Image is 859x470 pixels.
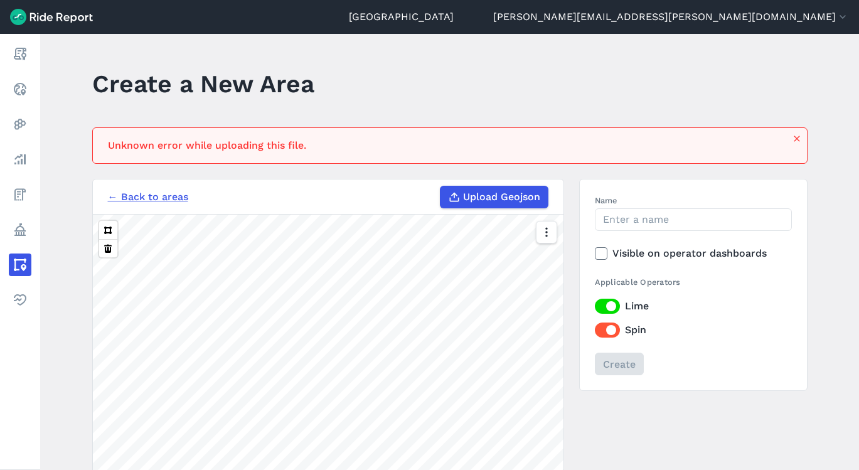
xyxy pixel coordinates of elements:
[595,246,792,261] label: Visible on operator dashboards
[595,299,792,314] label: Lime
[9,113,31,136] a: Heatmaps
[9,43,31,65] a: Report
[9,254,31,276] a: Areas
[595,276,792,288] div: Applicable Operators
[349,9,454,24] a: [GEOGRAPHIC_DATA]
[10,9,93,25] img: Ride Report
[9,289,31,311] a: Health
[595,208,792,231] input: Enter a name
[99,221,117,239] button: Polygon tool (p)
[108,138,784,153] div: Unknown error while uploading this file.
[92,67,314,101] h1: Create a New Area
[9,148,31,171] a: Analyze
[463,190,540,205] span: Upload Geojson
[595,323,792,338] label: Spin
[9,183,31,206] a: Fees
[99,239,117,257] button: Delete
[595,195,792,206] label: Name
[9,218,31,241] a: Policy
[108,190,188,205] a: ← Back to areas
[493,9,849,24] button: [PERSON_NAME][EMAIL_ADDRESS][PERSON_NAME][DOMAIN_NAME]
[9,78,31,100] a: Realtime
